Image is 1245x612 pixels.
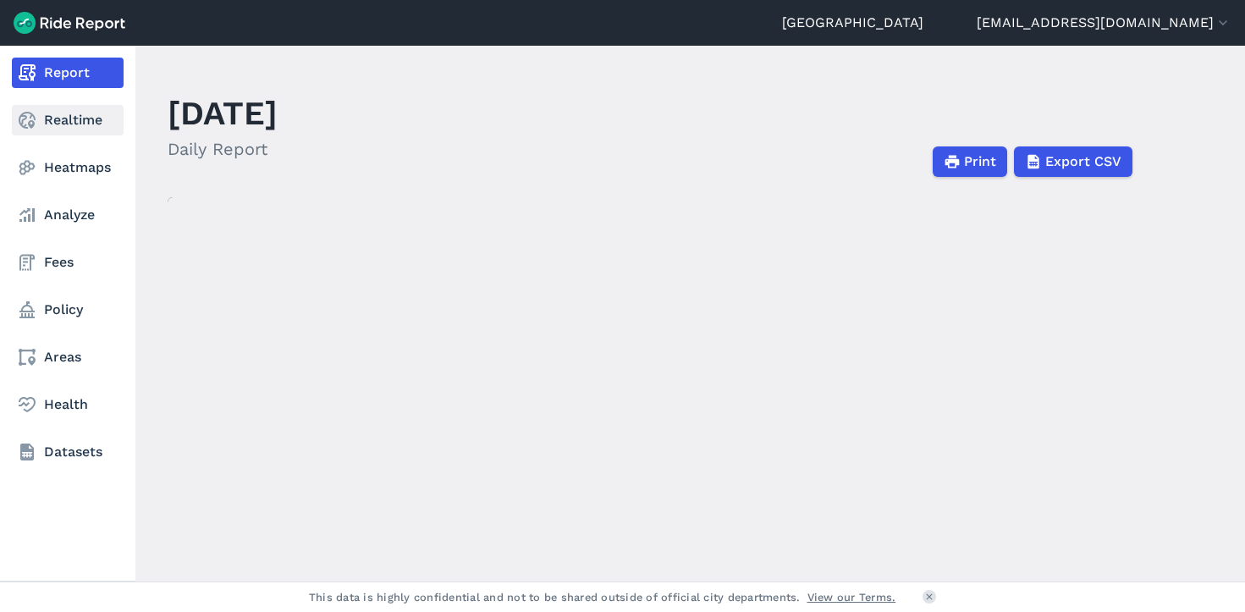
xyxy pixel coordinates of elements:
a: Areas [12,342,124,372]
img: Ride Report [14,12,125,34]
span: Export CSV [1045,152,1121,172]
a: View our Terms. [807,589,896,605]
a: Realtime [12,105,124,135]
a: Heatmaps [12,152,124,183]
button: [EMAIL_ADDRESS][DOMAIN_NAME] [977,13,1231,33]
h2: Daily Report [168,136,278,162]
a: Policy [12,295,124,325]
button: Print [933,146,1007,177]
a: Report [12,58,124,88]
a: Health [12,389,124,420]
a: Analyze [12,200,124,230]
button: Export CSV [1014,146,1132,177]
a: [GEOGRAPHIC_DATA] [782,13,923,33]
a: Fees [12,247,124,278]
a: Datasets [12,437,124,467]
span: Print [964,152,996,172]
h1: [DATE] [168,90,278,136]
